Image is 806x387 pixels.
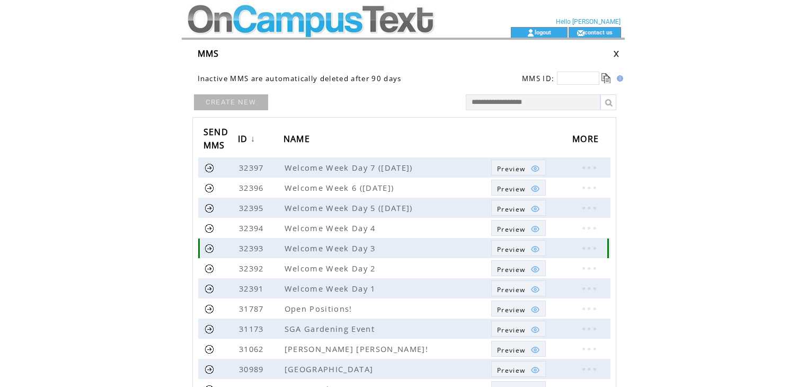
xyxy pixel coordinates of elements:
[238,130,251,150] span: ID
[530,325,540,335] img: eye.png
[535,29,551,36] a: logout
[530,224,540,234] img: eye.png
[491,260,546,276] a: Preview
[239,323,267,334] span: 31173
[239,243,267,253] span: 32393
[491,200,546,216] a: Preview
[577,29,584,37] img: contact_us_icon.gif
[572,130,601,150] span: MORE
[239,182,267,193] span: 32396
[497,326,525,335] span: Show MMS preview
[198,48,219,59] span: MMS
[491,321,546,337] a: Preview
[285,162,415,173] span: Welcome Week Day 7 ([DATE])
[522,74,554,83] span: MMS ID:
[491,280,546,296] a: Preview
[239,203,267,213] span: 32395
[614,75,623,82] img: help.gif
[285,303,355,314] span: Open Positions!
[238,130,258,149] a: ID↓
[285,283,378,294] span: Welcome Week Day 1
[530,164,540,173] img: eye.png
[285,323,377,334] span: SGA Gardening Event
[530,265,540,274] img: eye.png
[497,245,525,254] span: Show MMS preview
[239,344,267,354] span: 31062
[285,243,378,253] span: Welcome Week Day 3
[198,74,402,83] span: Inactive MMS are automatically deleted after 90 days
[497,366,525,375] span: Show MMS preview
[530,244,540,254] img: eye.png
[491,301,546,316] a: Preview
[239,263,267,274] span: 32392
[285,364,376,374] span: [GEOGRAPHIC_DATA]
[239,303,267,314] span: 31787
[584,29,613,36] a: contact us
[285,223,378,233] span: Welcome Week Day 4
[530,285,540,294] img: eye.png
[491,180,546,196] a: Preview
[497,265,525,274] span: Show MMS preview
[530,184,540,193] img: eye.png
[285,182,397,193] span: Welcome Week 6 ([DATE])
[530,204,540,214] img: eye.png
[530,305,540,314] img: eye.png
[497,164,525,173] span: Show MMS preview
[285,263,378,274] span: Welcome Week Day 2
[530,365,540,375] img: eye.png
[491,361,546,377] a: Preview
[194,94,268,110] a: CREATE NEW
[284,130,313,150] span: NAME
[491,341,546,357] a: Preview
[527,29,535,37] img: account_icon.gif
[556,18,621,25] span: Hello [PERSON_NAME]
[491,220,546,236] a: Preview
[497,205,525,214] span: Show MMS preview
[284,130,315,149] a: NAME
[239,283,267,294] span: 32391
[497,225,525,234] span: Show MMS preview
[497,346,525,355] span: Show MMS preview
[497,184,525,193] span: Show MMS preview
[530,345,540,355] img: eye.png
[491,160,546,175] a: Preview
[239,364,267,374] span: 30989
[203,124,228,156] span: SEND MMS
[497,305,525,314] span: Show MMS preview
[239,223,267,233] span: 32394
[491,240,546,256] a: Preview
[285,344,431,354] span: [PERSON_NAME] [PERSON_NAME]!
[285,203,415,213] span: Welcome Week Day 5 ([DATE])
[497,285,525,294] span: Show MMS preview
[239,162,267,173] span: 32397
